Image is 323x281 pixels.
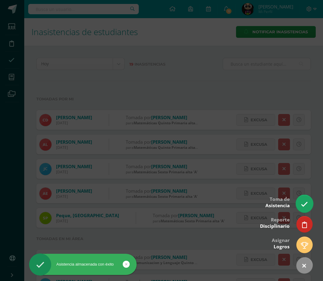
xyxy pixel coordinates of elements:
div: Asistencia almacenada con éxito [29,262,137,267]
div: Toma de [265,192,290,212]
span: Logros [274,243,290,250]
div: Asignar [272,233,290,253]
span: Disciplinario [260,223,290,229]
span: Asistencia [265,202,290,209]
div: Reporte [260,213,290,232]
